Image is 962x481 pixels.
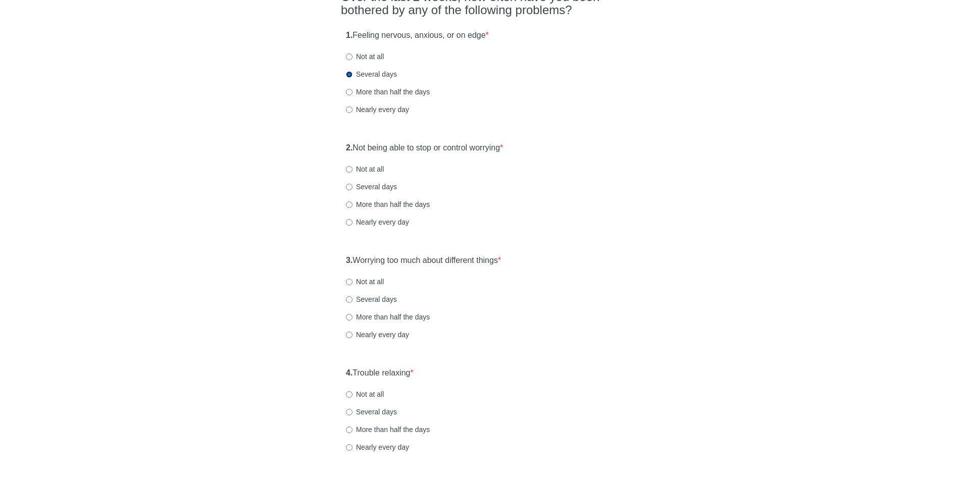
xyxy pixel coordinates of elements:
input: More than half the days [346,201,352,208]
input: Not at all [346,166,352,173]
input: Nearly every day [346,106,352,113]
strong: 2. [346,143,352,152]
input: Not at all [346,279,352,285]
label: Nearly every day [346,442,409,452]
label: Not at all [346,277,384,287]
label: More than half the days [346,87,430,97]
label: Several days [346,69,397,79]
input: Nearly every day [346,444,352,451]
label: Feeling nervous, anxious, or on edge [346,30,489,41]
input: Not at all [346,54,352,60]
label: Not at all [346,164,384,174]
label: Nearly every day [346,217,409,227]
strong: 1. [346,31,352,39]
strong: 4. [346,368,352,377]
label: More than half the days [346,199,430,209]
label: Several days [346,407,397,417]
input: Not at all [346,391,352,398]
label: Trouble relaxing [346,367,414,379]
input: Nearly every day [346,332,352,338]
label: Nearly every day [346,330,409,340]
input: Several days [346,296,352,303]
label: Not at all [346,51,384,62]
input: Several days [346,184,352,190]
label: Several days [346,182,397,192]
label: Not at all [346,389,384,399]
input: Several days [346,409,352,415]
label: More than half the days [346,424,430,435]
label: Nearly every day [346,104,409,115]
input: More than half the days [346,426,352,433]
input: More than half the days [346,89,352,95]
label: Several days [346,294,397,304]
input: Several days [346,71,352,78]
strong: 3. [346,256,352,264]
input: More than half the days [346,314,352,320]
label: Worrying too much about different things [346,255,501,266]
input: Nearly every day [346,219,352,226]
label: Not being able to stop or control worrying [346,142,503,154]
label: More than half the days [346,312,430,322]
